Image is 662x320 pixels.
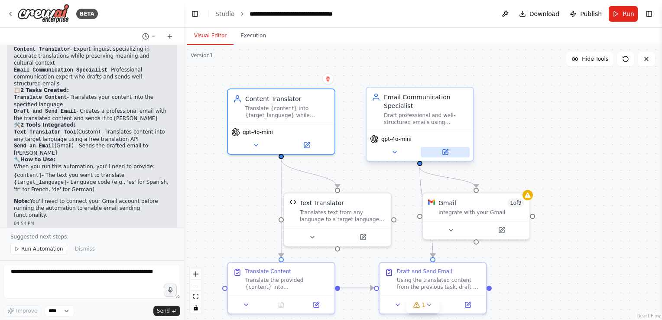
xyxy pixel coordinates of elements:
[397,277,481,291] div: Using the translated content from the previous task, draft a professional email and send it to [P...
[397,268,452,275] div: Draft and Send Email
[14,220,170,227] div: 04:54 PM
[20,157,56,163] strong: How to Use:
[637,313,661,318] a: React Flow attribution
[16,307,37,314] span: Improve
[227,88,335,155] div: Content TranslatorTranslate {content} into {target_language} while preserving the original meanin...
[10,233,173,240] p: Suggested next steps:
[289,199,296,206] img: Text Translator
[190,291,201,302] button: fit view
[566,52,613,66] button: Hide Tools
[21,245,63,252] span: Run Automation
[245,95,329,103] div: Content Translator
[245,105,329,119] div: Translate {content} into {target_language} while preserving the original meaning, tone, and conte...
[215,10,347,18] nav: breadcrumb
[14,157,170,163] h2: 🔧
[422,193,530,240] div: GmailGmail1of9Integrate with your Gmail
[580,10,602,18] span: Publish
[227,262,335,314] div: Translate ContentTranslate the provided {content} into {target_language}. Use the translation too...
[301,300,331,310] button: Open in side panel
[14,108,170,122] li: - Creates a professional email with the translated content and sends it to [PERSON_NAME]
[366,88,474,163] div: Email Communication SpecialistDraft professional and well-structured emails using translated cont...
[477,225,526,235] button: Open in side panel
[164,284,177,297] button: Click to speak your automation idea
[379,262,487,314] div: Draft and Send EmailUsing the translated content from the previous task, draft a professional ema...
[438,209,524,216] div: Integrate with your Gmail
[384,112,468,126] div: Draft professional and well-structured emails using translated content and send them to [PERSON_N...
[14,108,76,114] code: Draft and Send Email
[14,180,67,186] code: {target_language}
[75,245,95,252] span: Dismiss
[14,46,70,52] code: Content Translator
[76,9,98,19] div: BETA
[157,307,170,314] span: Send
[215,10,235,17] a: Studio
[153,306,180,316] button: Send
[300,209,386,223] div: Translates text from any language to a target language using the MyMemory Translation API. Suppor...
[20,122,76,128] strong: 2 Tools Integrated:
[14,87,170,94] h2: 📋
[71,243,99,255] button: Dismiss
[422,300,426,309] span: 1
[516,6,563,22] button: Download
[243,129,273,136] span: gpt-4o-mini
[14,129,76,135] code: Text Translator Tool
[415,167,437,257] g: Edge from ee24be1b-50aa-4a1b-9b61-d86ed8386149 to f734d8d6-a204-4ecd-8491-e12fb571d813
[245,268,291,275] div: Translate Content
[10,243,67,255] button: Run Automation
[340,284,373,292] g: Edge from 6355eea7-510c-4807-85b7-e64249dd7580 to f734d8d6-a204-4ecd-8491-e12fb571d813
[163,31,177,42] button: Start a new chat
[582,56,608,62] span: Hide Tools
[623,10,634,18] span: Run
[14,67,170,88] li: - Professional communication expert who drafts and sends well-structured emails
[190,302,201,313] button: toggle interactivity
[415,167,480,187] g: Edge from ee24be1b-50aa-4a1b-9b61-d86ed8386149 to c897dc35-5fae-4ee5-a678-11ead08128d7
[14,163,170,170] p: When you run this automation, you'll need to provide:
[263,300,300,310] button: No output available
[453,300,483,310] button: Open in side panel
[322,73,334,85] button: Delete node
[190,268,201,313] div: React Flow controls
[234,27,273,45] button: Execution
[190,280,201,291] button: zoom out
[190,268,201,280] button: zoom in
[566,6,605,22] button: Publish
[14,172,170,180] li: - The text you want to translate
[283,193,392,247] div: Text TranslatorText TranslatorTranslates text from any language to a target language using the My...
[529,10,560,18] span: Download
[609,6,638,22] button: Run
[17,4,69,23] img: Logo
[282,140,331,150] button: Open in side panel
[139,31,159,42] button: Switch to previous chat
[14,143,170,157] li: (Gmail) - Sends the drafted email to [PERSON_NAME]
[14,173,42,179] code: {content}
[438,199,456,207] div: Gmail
[14,179,170,193] li: - Language code (e.g., 'es' for Spanish, 'fr' for French, 'de' for German)
[14,67,107,73] code: Email Communication Specialist
[14,143,55,149] code: Send an Email
[14,94,170,108] li: - Translates your content into the specified language
[338,232,387,242] button: Open in side panel
[14,198,170,219] p: You'll need to connect your Gmail account before running the automation to enable email sending f...
[245,277,329,291] div: Translate the provided {content} into {target_language}. Use the translation tool to ensure accur...
[14,129,170,143] li: (Custom) - Translates content into any target language using a free translation API
[300,199,344,207] div: Text Translator
[277,159,286,257] g: Edge from 48287d29-d084-48c4-8c41-f847ef58b144 to 6355eea7-510c-4807-85b7-e64249dd7580
[20,87,69,93] strong: 2 Tasks Created:
[191,52,213,59] div: Version 1
[3,305,41,317] button: Improve
[14,46,170,67] li: - Expert linguist specializing in accurate translations while preserving meaning and cultural con...
[277,159,342,187] g: Edge from 48287d29-d084-48c4-8c41-f847ef58b144 to 0af4cd51-28dd-4eda-bba0-8111710e8a31
[381,136,412,143] span: gpt-4o-mini
[384,93,468,110] div: Email Communication Specialist
[421,147,470,157] button: Open in side panel
[428,199,435,206] img: Gmail
[406,297,440,313] button: 1
[189,8,201,20] button: Hide left sidebar
[643,8,655,20] button: Show right sidebar
[14,95,67,101] code: Translate Content
[14,198,30,204] strong: Note:
[507,199,524,207] span: Number of enabled actions
[14,122,170,129] h2: 🛠️
[187,27,234,45] button: Visual Editor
